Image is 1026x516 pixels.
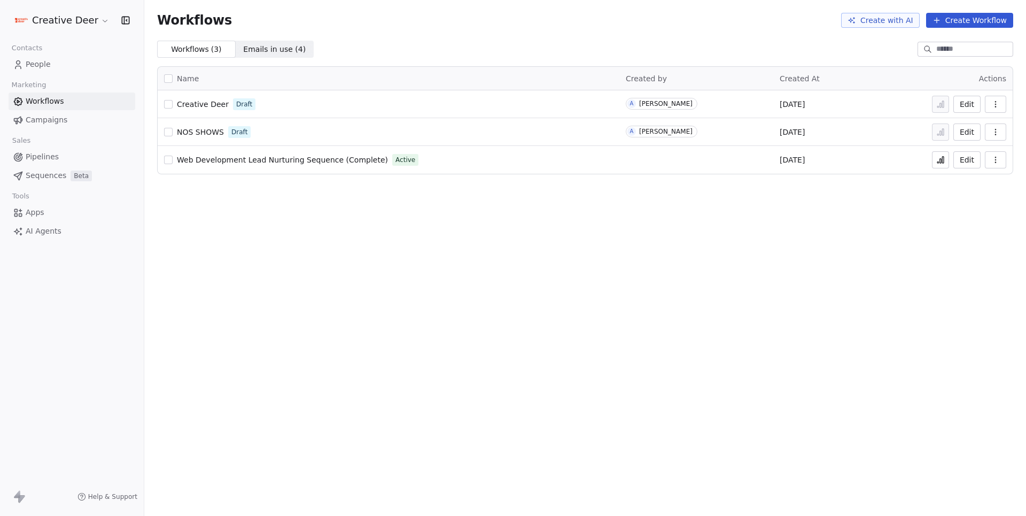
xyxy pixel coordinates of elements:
div: A [630,99,634,108]
div: [PERSON_NAME] [639,100,693,107]
span: Emails in use ( 4 ) [243,44,306,55]
span: Creative Deer [32,13,98,27]
a: Help & Support [77,492,137,501]
span: Tools [7,188,34,204]
span: Sales [7,133,35,149]
a: AI Agents [9,222,135,240]
a: Workflows [9,93,135,110]
a: NOS SHOWS [177,127,224,137]
button: Create with AI [841,13,920,28]
span: Help & Support [88,492,137,501]
span: Workflows [157,13,232,28]
img: Logo%20CD1.pdf%20(1).png [15,14,28,27]
span: Name [177,73,199,84]
span: NOS SHOWS [177,128,224,136]
button: Creative Deer [13,11,112,29]
span: [DATE] [780,155,805,165]
span: Sequences [26,170,66,181]
button: Edit [953,124,981,141]
span: Created by [626,74,667,83]
a: Web Development Lead Nurturing Sequence (Complete) [177,155,388,165]
span: Beta [71,171,92,181]
span: Draft [236,99,252,109]
span: Active [395,155,415,165]
span: Creative Deer [177,100,229,109]
span: Actions [979,74,1006,83]
span: [DATE] [780,127,805,137]
span: [DATE] [780,99,805,110]
a: Apps [9,204,135,221]
span: Created At [780,74,820,83]
a: SequencesBeta [9,167,135,184]
div: [PERSON_NAME] [639,128,693,135]
span: AI Agents [26,226,61,237]
span: Apps [26,207,44,218]
span: Marketing [7,77,51,93]
span: Campaigns [26,114,67,126]
button: Edit [953,151,981,168]
span: Workflows [26,96,64,107]
a: Campaigns [9,111,135,129]
span: People [26,59,51,70]
span: Draft [231,127,247,137]
div: A [630,127,634,136]
button: Create Workflow [926,13,1013,28]
a: Pipelines [9,148,135,166]
button: Edit [953,96,981,113]
a: Creative Deer [177,99,229,110]
a: People [9,56,135,73]
span: Contacts [7,40,47,56]
span: Pipelines [26,151,59,163]
span: Web Development Lead Nurturing Sequence (Complete) [177,156,388,164]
